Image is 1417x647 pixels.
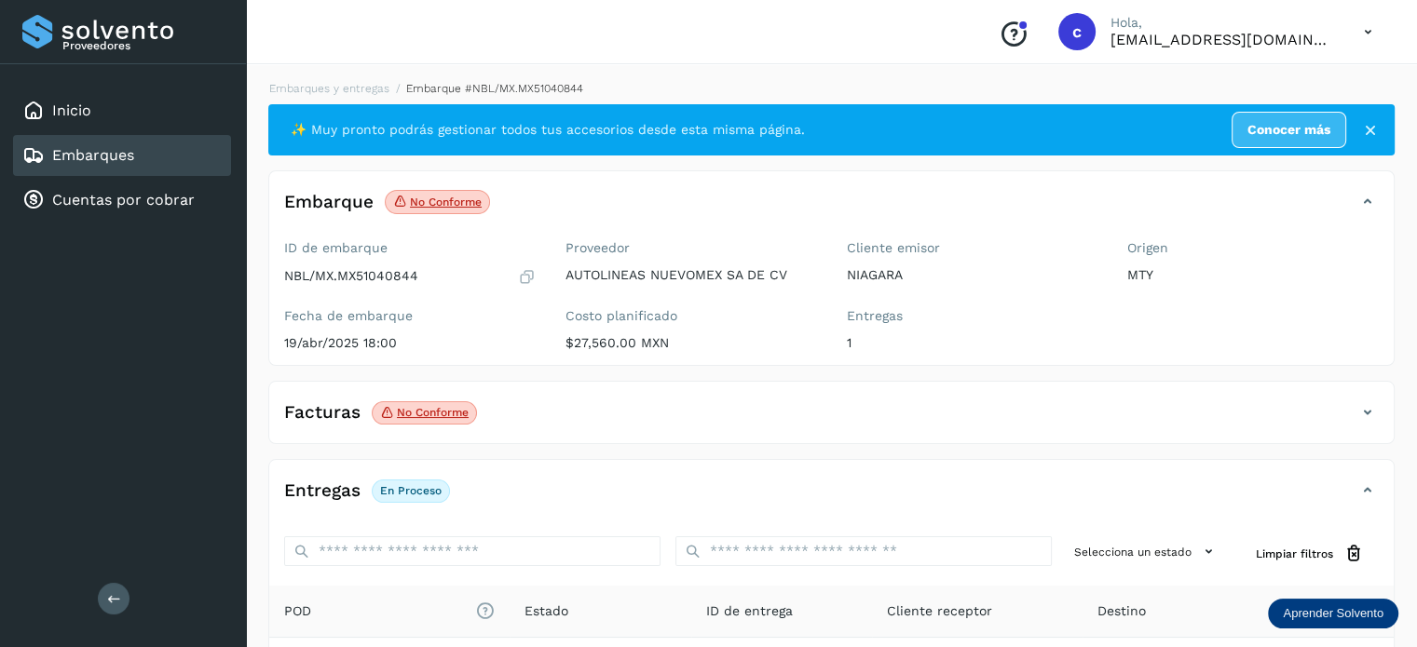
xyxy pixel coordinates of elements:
p: NIAGARA [847,267,1098,283]
a: Embarques [52,146,134,164]
label: Proveedor [565,240,817,256]
div: EntregasEn proceso [269,475,1394,521]
label: Cliente emisor [847,240,1098,256]
button: Limpiar filtros [1241,536,1379,571]
h4: Entregas [284,480,361,502]
button: Selecciona un estado [1067,536,1226,567]
label: ID de embarque [284,240,536,256]
a: Conocer más [1232,112,1346,148]
p: 1 [847,335,1098,351]
p: cobranza@nuevomex.com.mx [1110,31,1334,48]
a: Embarques y entregas [269,82,389,95]
label: Fecha de embarque [284,308,536,324]
span: ✨ Muy pronto podrás gestionar todos tus accesorios desde esta misma página. [291,120,805,140]
div: FacturasNo conforme [269,397,1394,443]
p: $27,560.00 MXN [565,335,817,351]
nav: breadcrumb [268,80,1395,97]
span: Limpiar filtros [1256,546,1333,562]
p: NBL/MX.MX51040844 [284,268,418,284]
span: POD [284,601,495,621]
h4: Embarque [284,192,374,213]
div: Cuentas por cobrar [13,180,231,221]
span: Embarque #NBL/MX.MX51040844 [406,82,583,95]
p: No conforme [410,195,482,209]
p: Hola, [1110,15,1334,31]
div: Aprender Solvento [1268,599,1398,628]
p: No conforme [397,406,469,419]
p: AUTOLINEAS NUEVOMEX SA DE CV [565,267,817,283]
label: Costo planificado [565,308,817,324]
h4: Facturas [284,402,361,424]
p: Proveedores [62,39,224,52]
span: ID de entrega [706,601,793,621]
span: Cliente receptor [887,601,992,621]
p: Aprender Solvento [1283,606,1383,621]
div: EmbarqueNo conforme [269,186,1394,233]
p: En proceso [380,484,442,497]
label: Entregas [847,308,1098,324]
p: 19/abr/2025 18:00 [284,335,536,351]
span: Estado [525,601,568,621]
label: Origen [1127,240,1379,256]
p: MTY [1127,267,1379,283]
div: Inicio [13,90,231,131]
span: Destino [1097,601,1146,621]
div: Embarques [13,135,231,176]
a: Inicio [52,101,91,119]
a: Cuentas por cobrar [52,191,195,209]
